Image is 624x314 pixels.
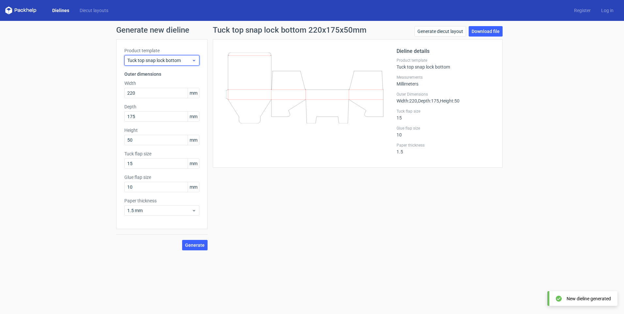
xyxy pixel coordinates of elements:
div: 10 [397,126,494,137]
label: Tuck flap size [124,150,199,157]
label: Product template [124,47,199,54]
span: , Height : 50 [439,98,460,103]
h1: Generate new dieline [116,26,508,34]
span: Tuck top snap lock bottom [127,57,192,64]
a: Diecut layouts [74,7,114,14]
h1: Tuck top snap lock bottom 220x175x50mm [213,26,367,34]
h2: Dieline details [397,47,494,55]
span: , Depth : 175 [417,98,439,103]
span: Generate [185,243,205,247]
span: mm [188,112,199,121]
label: Width [124,80,199,86]
span: mm [188,182,199,192]
span: mm [188,159,199,168]
a: Register [569,7,596,14]
label: Outer Dimensions [397,92,494,97]
label: Tuck flap size [397,109,494,114]
label: Depth [124,103,199,110]
label: Product template [397,58,494,63]
div: Millimeters [397,75,494,86]
div: 15 [397,109,494,120]
a: Generate diecut layout [414,26,466,37]
label: Paper thickness [124,197,199,204]
label: Paper thickness [397,143,494,148]
h3: Outer dimensions [124,71,199,77]
label: Height [124,127,199,133]
button: Generate [182,240,208,250]
span: Width : 220 [397,98,417,103]
label: Glue flap size [124,174,199,181]
div: Tuck top snap lock bottom [397,58,494,70]
label: Glue flap size [397,126,494,131]
a: Download file [469,26,503,37]
span: mm [188,135,199,145]
span: 1.5 mm [127,207,192,214]
label: Measurements [397,75,494,80]
div: 1.5 [397,143,494,154]
a: Dielines [47,7,74,14]
span: mm [188,88,199,98]
a: Log in [596,7,619,14]
div: New dieline generated [567,295,611,302]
